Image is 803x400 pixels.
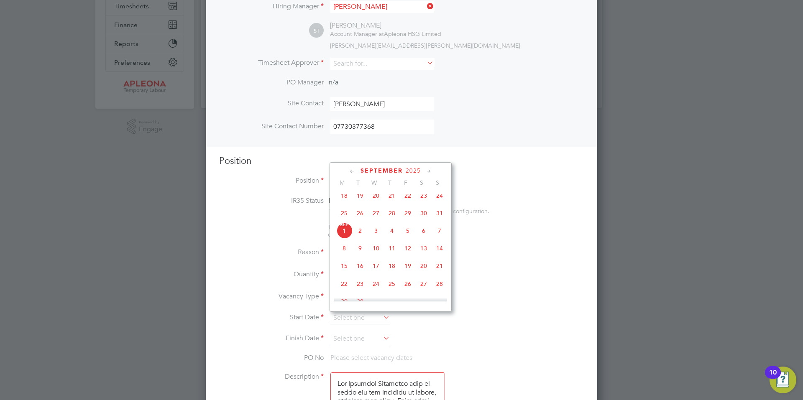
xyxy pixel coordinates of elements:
[330,30,441,38] div: Apleona HSG Limited
[219,248,324,257] label: Reason
[368,276,384,292] span: 24
[432,223,448,239] span: 7
[336,223,352,239] span: 1
[336,205,352,221] span: 25
[368,223,384,239] span: 3
[352,276,368,292] span: 23
[352,205,368,221] span: 26
[361,167,403,174] span: September
[384,258,400,274] span: 18
[336,276,352,292] span: 22
[384,223,400,239] span: 4
[400,258,416,274] span: 19
[330,354,412,362] span: Please select vacancy dates
[352,258,368,274] span: 16
[400,223,416,239] span: 5
[432,188,448,204] span: 24
[400,240,416,256] span: 12
[330,21,441,30] div: [PERSON_NAME]
[368,188,384,204] span: 20
[416,276,432,292] span: 27
[384,276,400,292] span: 25
[384,240,400,256] span: 11
[219,292,324,301] label: Vacancy Type
[336,293,352,309] span: 29
[430,179,445,186] span: S
[336,223,352,227] span: Sep
[398,179,414,186] span: F
[336,188,352,204] span: 18
[330,312,390,324] input: Select one
[219,270,324,279] label: Quantity
[352,293,368,309] span: 30
[406,167,421,174] span: 2025
[384,188,400,204] span: 21
[330,1,434,13] input: Search for...
[400,276,416,292] span: 26
[770,367,796,393] button: Open Resource Center, 10 new notifications
[368,240,384,256] span: 10
[350,179,366,186] span: T
[384,205,400,221] span: 28
[330,30,384,38] span: Account Manager at
[382,179,398,186] span: T
[352,223,368,239] span: 2
[416,240,432,256] span: 13
[334,179,350,186] span: M
[432,205,448,221] span: 31
[219,59,324,67] label: Timesheet Approver
[432,276,448,292] span: 28
[416,188,432,204] span: 23
[330,333,390,345] input: Select one
[329,205,489,215] div: This feature can be enabled under this client's configuration.
[432,240,448,256] span: 14
[309,23,324,38] span: ST
[330,58,434,70] input: Search for...
[330,42,520,49] span: [PERSON_NAME][EMAIL_ADDRESS][PERSON_NAME][DOMAIN_NAME]
[219,196,324,205] label: IR35 Status
[328,223,441,238] span: The status determination for this position can be updated after creating the vacancy
[219,334,324,343] label: Finish Date
[416,205,432,221] span: 30
[219,313,324,322] label: Start Date
[400,205,416,221] span: 29
[329,196,397,205] span: Disabled for this client.
[336,240,352,256] span: 8
[219,122,324,131] label: Site Contact Number
[336,258,352,274] span: 15
[219,372,324,381] label: Description
[219,99,324,108] label: Site Contact
[329,78,338,87] span: n/a
[352,240,368,256] span: 9
[432,258,448,274] span: 21
[414,179,430,186] span: S
[769,372,777,383] div: 10
[416,223,432,239] span: 6
[352,188,368,204] span: 19
[219,155,584,167] h3: Position
[368,205,384,221] span: 27
[366,179,382,186] span: W
[219,78,324,87] label: PO Manager
[219,176,324,185] label: Position
[219,354,324,362] label: PO No
[416,258,432,274] span: 20
[400,188,416,204] span: 22
[368,258,384,274] span: 17
[219,2,324,11] label: Hiring Manager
